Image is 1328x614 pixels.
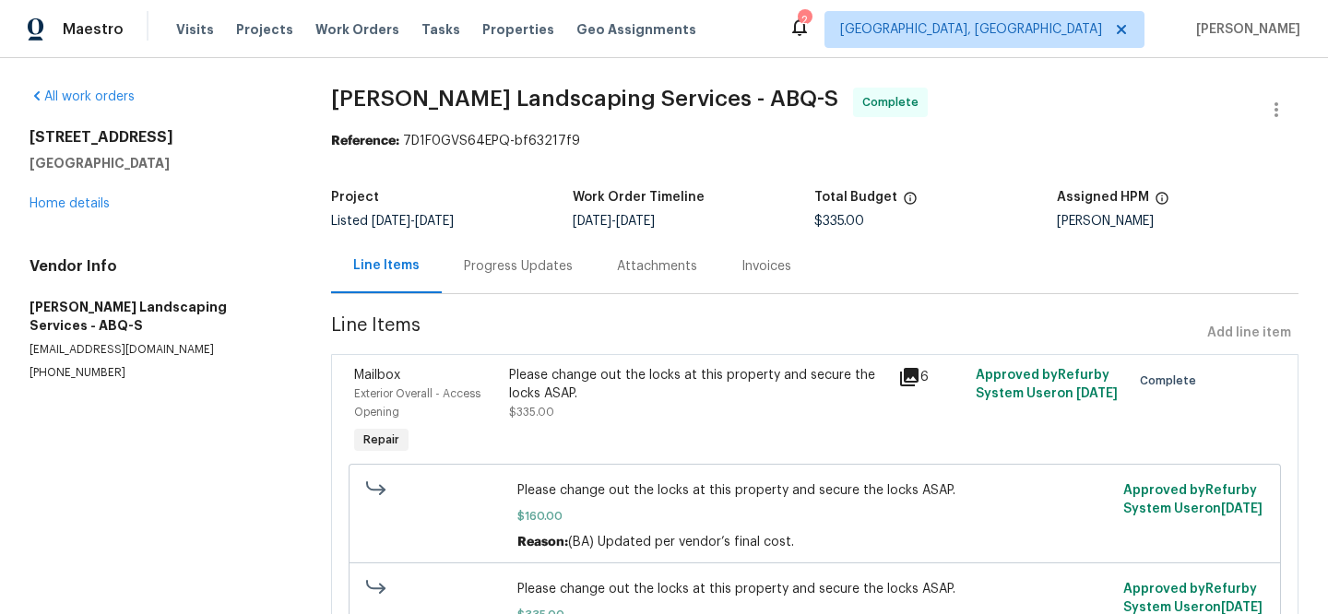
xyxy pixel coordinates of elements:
[354,369,400,382] span: Mailbox
[798,11,811,30] div: 2
[1189,20,1300,39] span: [PERSON_NAME]
[1221,601,1263,614] span: [DATE]
[415,215,454,228] span: [DATE]
[30,197,110,210] a: Home details
[236,20,293,39] span: Projects
[509,407,554,418] span: $335.00
[814,191,897,204] h5: Total Budget
[315,20,399,39] span: Work Orders
[354,388,480,418] span: Exterior Overall - Access Opening
[1221,502,1263,515] span: [DATE]
[814,215,864,228] span: $335.00
[573,215,655,228] span: -
[1140,372,1203,390] span: Complete
[30,90,135,103] a: All work orders
[1057,191,1149,204] h5: Assigned HPM
[331,191,379,204] h5: Project
[421,23,460,36] span: Tasks
[331,316,1200,350] span: Line Items
[509,366,886,403] div: Please change out the locks at this property and secure the locks ASAP.
[517,536,568,549] span: Reason:
[862,93,926,112] span: Complete
[617,257,697,276] div: Attachments
[616,215,655,228] span: [DATE]
[741,257,791,276] div: Invoices
[903,191,918,215] span: The total cost of line items that have been proposed by Opendoor. This sum includes line items th...
[30,128,287,147] h2: [STREET_ADDRESS]
[331,132,1298,150] div: 7D1F0GVS64EPQ-bf63217f9
[30,257,287,276] h4: Vendor Info
[1076,387,1118,400] span: [DATE]
[356,431,407,449] span: Repair
[517,481,1112,500] span: Please change out the locks at this property and secure the locks ASAP.
[353,256,420,275] div: Line Items
[898,366,965,388] div: 6
[464,257,573,276] div: Progress Updates
[517,580,1112,598] span: Please change out the locks at this property and secure the locks ASAP.
[372,215,454,228] span: -
[176,20,214,39] span: Visits
[573,215,611,228] span: [DATE]
[576,20,696,39] span: Geo Assignments
[976,369,1118,400] span: Approved by Refurby System User on
[1123,583,1263,614] span: Approved by Refurby System User on
[63,20,124,39] span: Maestro
[1155,191,1169,215] span: The hpm assigned to this work order.
[30,342,287,358] p: [EMAIL_ADDRESS][DOMAIN_NAME]
[331,135,399,148] b: Reference:
[840,20,1102,39] span: [GEOGRAPHIC_DATA], [GEOGRAPHIC_DATA]
[568,536,794,549] span: (BA) Updated per vendor’s final cost.
[517,507,1112,525] span: $160.00
[331,88,838,110] span: [PERSON_NAME] Landscaping Services - ABQ-S
[30,154,287,172] h5: [GEOGRAPHIC_DATA]
[30,298,287,335] h5: [PERSON_NAME] Landscaping Services - ABQ-S
[573,191,705,204] h5: Work Order Timeline
[1057,215,1298,228] div: [PERSON_NAME]
[331,215,454,228] span: Listed
[482,20,554,39] span: Properties
[372,215,410,228] span: [DATE]
[30,365,287,381] p: [PHONE_NUMBER]
[1123,484,1263,515] span: Approved by Refurby System User on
